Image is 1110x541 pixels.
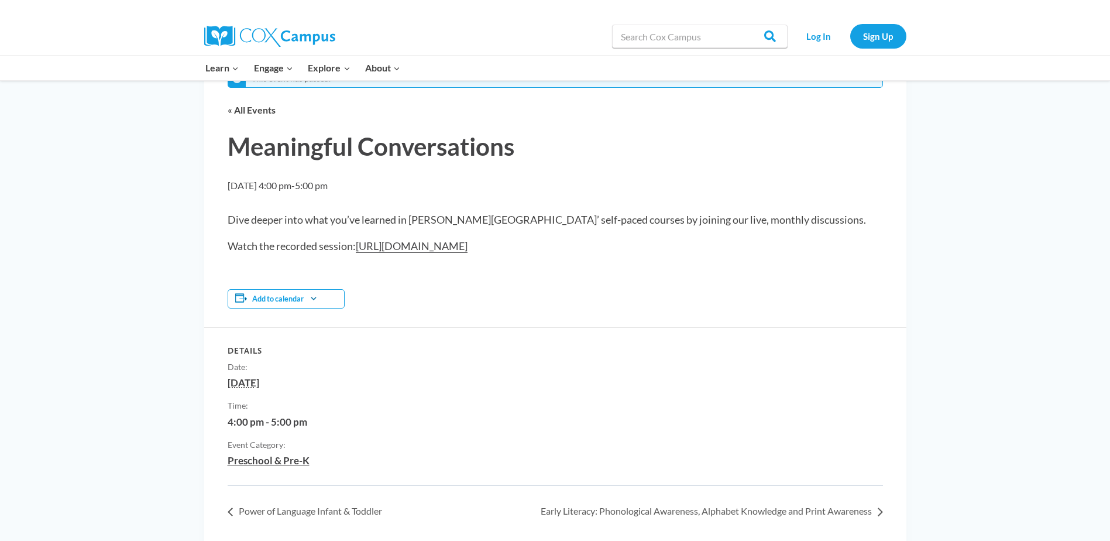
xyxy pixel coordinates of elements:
dt: Event Category: [228,439,869,452]
span: 5:00 pm [295,180,328,191]
img: Cox Campus [204,26,335,47]
button: Child menu of Learn [198,56,247,80]
a: Sign Up [850,24,906,48]
a: Early Literacy: Phonological Awareness, Alphabet Knowledge and Print Awareness [534,505,883,516]
a: Log In [793,24,844,48]
button: Child menu of About [358,56,408,80]
nav: Primary Navigation [198,56,408,80]
a: Preschool & Pre-K [228,454,310,467]
button: Child menu of Engage [246,56,301,80]
a: [URL][DOMAIN_NAME] [356,239,468,253]
p: Watch the recorded session: [228,238,883,254]
p: Dive deeper into what you’ve learned in [PERSON_NAME][GEOGRAPHIC_DATA]’ self-paced courses by joi... [228,212,883,228]
button: Child menu of Explore [301,56,358,80]
a: Power of Language Infant & Toddler [228,505,389,516]
dt: Time: [228,399,869,413]
button: Add to calendar [252,295,304,303]
div: 2021-09-29 [228,415,869,429]
h1: Meaningful Conversations [228,130,883,164]
input: Search Cox Campus [612,25,788,48]
nav: Secondary Navigation [793,24,906,48]
h2: - [228,178,328,193]
nav: Event Navigation [228,502,883,519]
a: « All Events [228,104,276,115]
span: [DATE] 4:00 pm [228,180,291,191]
abbr: 2021-09-29 [228,376,259,389]
dt: Date: [228,361,869,374]
h2: Details [228,346,869,356]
